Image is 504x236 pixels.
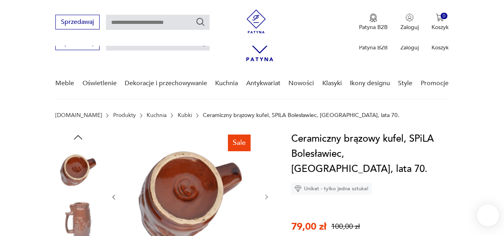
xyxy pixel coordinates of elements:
[436,14,444,21] img: Ikona koszyka
[55,147,101,193] img: Zdjęcie produktu Ceramiczny brązowy kufel, SPiLA Bolesławiec, Polska, lata 70.
[246,68,280,99] a: Antykwariat
[228,135,251,151] div: Sale
[400,14,419,31] button: Zaloguj
[147,112,167,119] a: Kuchnia
[359,23,388,31] p: Patyna B2B
[113,112,136,119] a: Produkty
[400,23,419,31] p: Zaloguj
[291,183,372,195] div: Unikat - tylko jedna sztuka!
[82,68,117,99] a: Oświetlenie
[369,14,377,22] img: Ikona medalu
[431,44,449,51] p: Koszyk
[196,17,205,27] button: Szukaj
[441,13,447,20] div: 0
[294,185,302,192] img: Ikona diamentu
[359,44,388,51] p: Patyna B2B
[322,68,342,99] a: Klasyki
[244,10,268,33] img: Patyna - sklep z meblami i dekoracjami vintage
[203,112,399,119] p: Ceramiczny brązowy kufel, SPiLA Bolesławiec, [GEOGRAPHIC_DATA], lata 70.
[291,220,326,233] p: 79,00 zł
[125,68,207,99] a: Dekoracje i przechowywanie
[431,14,449,31] button: 0Koszyk
[291,131,449,177] h1: Ceramiczny brązowy kufel, SPiLA Bolesławiec, [GEOGRAPHIC_DATA], lata 70.
[55,15,100,29] button: Sprzedawaj
[477,204,499,226] iframe: Smartsupp widget button
[288,68,314,99] a: Nowości
[431,23,449,31] p: Koszyk
[359,14,388,31] a: Ikona medaluPatyna B2B
[215,68,238,99] a: Kuchnia
[398,68,412,99] a: Style
[55,112,102,119] a: [DOMAIN_NAME]
[359,14,388,31] button: Patyna B2B
[331,222,360,232] p: 100,00 zł
[421,68,449,99] a: Promocje
[350,68,390,99] a: Ikony designu
[178,112,192,119] a: Kubki
[406,14,414,21] img: Ikonka użytkownika
[55,41,100,46] a: Sprzedawaj
[55,20,100,25] a: Sprzedawaj
[400,44,419,51] p: Zaloguj
[55,68,74,99] a: Meble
